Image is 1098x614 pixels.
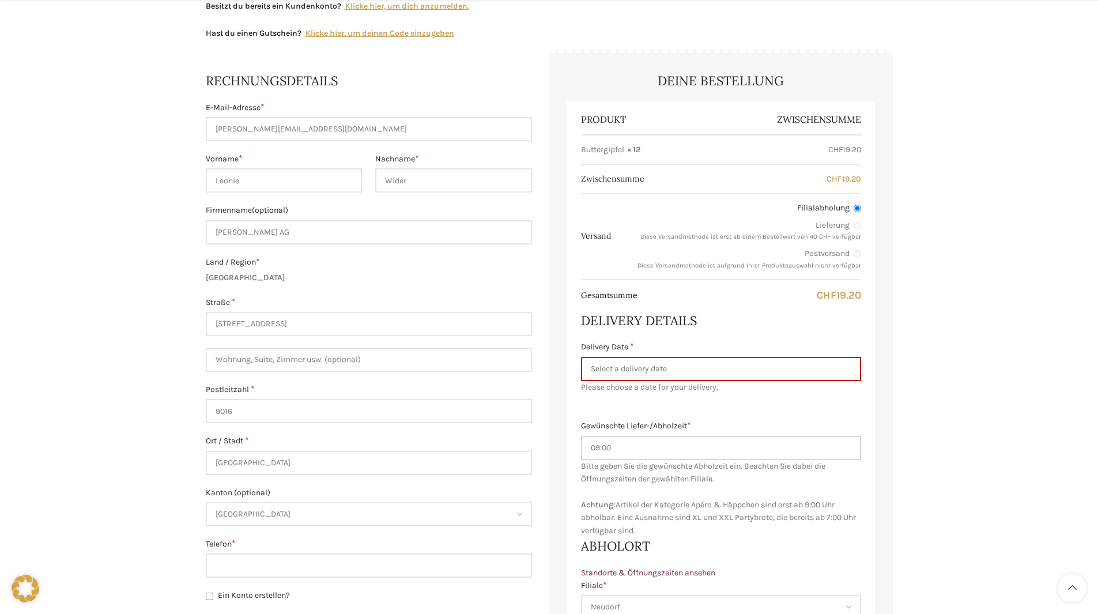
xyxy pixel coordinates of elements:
[624,202,861,214] label: Filialabholung
[581,341,861,353] label: Delivery Date
[637,262,861,269] small: Diese Versandmethode ist aufgrund Ihrer Produkteauswahl nicht verfügbar
[581,461,856,536] span: Bitte geben Sie die gewünschte Abholzeit ein. Beachten Sie dabei die Öffnungszeiten der gewählten...
[827,174,861,184] bdi: 19.20
[627,144,640,156] strong: × 12
[581,357,861,381] input: Select a delivery date
[206,256,532,269] label: Land / Region
[624,220,861,231] label: Lieferung
[581,222,617,251] th: Versand
[581,281,643,310] th: Gesamtsumme
[206,72,532,90] h3: Rechnungsdetails
[375,153,532,165] label: Nachname
[234,488,270,498] span: (optional)
[721,104,861,134] th: Zwischensumme
[581,537,861,555] h3: Abholort
[581,144,624,156] span: Buttergipfel
[581,381,861,394] span: Please choose a date for your delivery.
[206,487,532,499] label: Kanton
[581,165,650,194] th: Zwischensumme
[218,590,290,600] span: Ein Konto erstellen?
[581,568,715,578] a: Standorte & Öffnungszeiten ansehen
[206,593,213,600] input: Ein Konto erstellen?
[817,289,836,302] span: CHF
[581,436,861,460] input: hh:mm
[828,145,843,155] span: CHF
[1058,574,1086,602] a: Scroll to top button
[206,273,285,282] strong: [GEOGRAPHIC_DATA]
[206,296,532,309] label: Straße
[567,72,876,90] h3: Deine Bestellung
[206,348,532,372] input: Wohnung, Suite, Zimmer usw. (optional)
[581,420,861,432] label: Gewünschte Liefer-/Abholzeit
[206,204,532,217] label: Firmenname
[206,383,532,396] label: Postleitzahl
[206,27,454,40] div: Hast du einen Gutschein?
[252,205,288,215] span: (optional)
[206,312,532,336] input: Straßenname und Hausnummer
[305,27,454,40] a: Gutscheincode eingeben
[206,538,532,551] label: Telefon
[640,233,861,240] small: Diese Versandmethode ist erst ab einem Bestellwert von 40 CHF verfügbar
[206,153,363,165] label: Vorname
[624,248,861,259] label: Postversand
[206,435,532,447] label: Ort / Stadt
[828,145,861,155] bdi: 19.20
[827,174,842,184] span: CHF
[206,101,532,114] label: E-Mail-Adresse
[581,500,616,510] strong: Achtung:
[206,502,532,526] span: Kanton
[581,579,861,592] label: Filiale
[817,289,861,302] bdi: 19.20
[581,104,721,134] th: Produkt
[207,503,531,525] span: St. Gallen
[581,312,861,330] h3: Delivery Details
